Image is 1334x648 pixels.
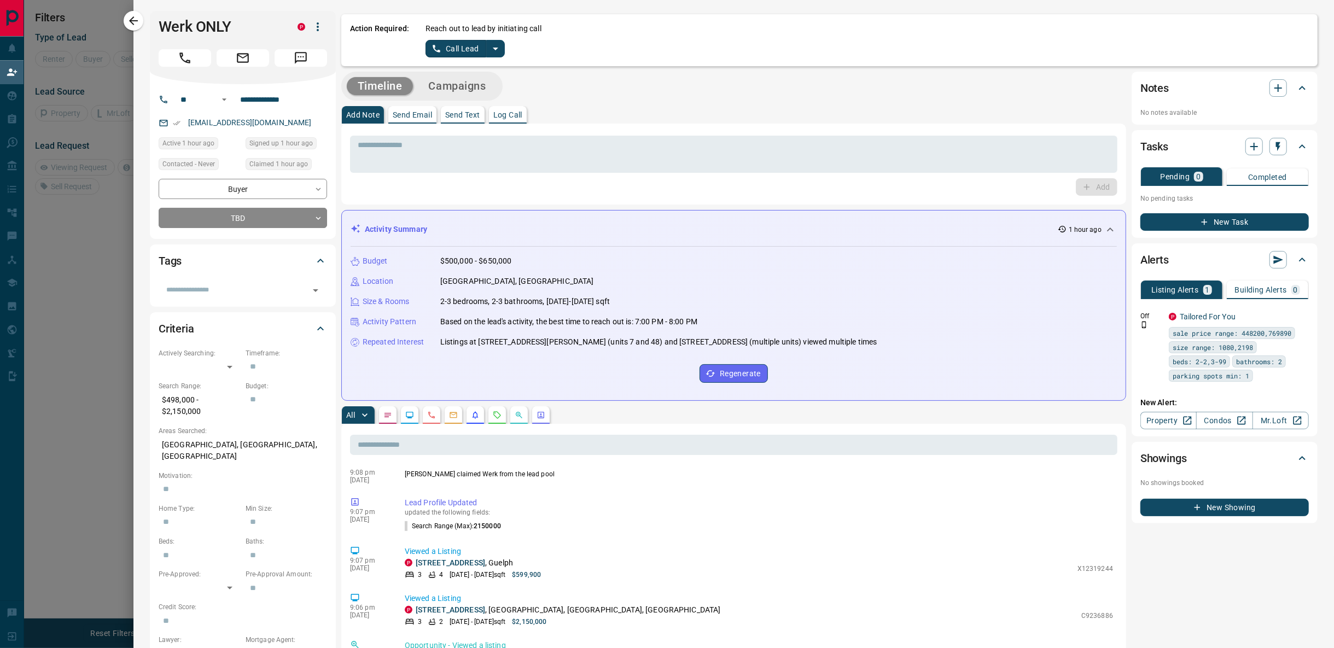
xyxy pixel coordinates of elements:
[405,509,1113,516] p: updated the following fields:
[383,411,392,419] svg: Notes
[350,516,388,523] p: [DATE]
[246,569,327,579] p: Pre-Approval Amount:
[1160,173,1190,180] p: Pending
[350,469,388,476] p: 9:08 pm
[159,471,327,481] p: Motivation:
[426,23,541,34] p: Reach out to lead by initiating call
[347,77,413,95] button: Timeline
[246,536,327,546] p: Baths:
[450,570,505,580] p: [DATE] - [DATE] sqft
[351,219,1117,240] div: Activity Summary1 hour ago
[1248,173,1287,181] p: Completed
[159,208,327,228] div: TBD
[173,119,180,127] svg: Email Verified
[363,296,410,307] p: Size & Rooms
[246,381,327,391] p: Budget:
[363,276,393,287] p: Location
[1140,213,1309,231] button: New Task
[350,611,388,619] p: [DATE]
[1169,313,1176,320] div: property.ca
[363,316,416,328] p: Activity Pattern
[471,411,480,419] svg: Listing Alerts
[1236,356,1282,367] span: bathrooms: 2
[405,606,412,614] div: property.ca
[350,23,409,57] p: Action Required:
[493,411,502,419] svg: Requests
[450,617,505,627] p: [DATE] - [DATE] sqft
[1180,312,1236,321] a: Tailored For You
[1173,328,1291,338] span: sale price range: 448200,769890
[159,320,194,337] h2: Criteria
[1140,108,1309,118] p: No notes available
[246,348,327,358] p: Timeframe:
[1294,286,1298,294] p: 0
[350,508,388,516] p: 9:07 pm
[246,504,327,513] p: Min Size:
[346,411,355,419] p: All
[393,111,432,119] p: Send Email
[249,138,313,149] span: Signed up 1 hour ago
[1196,173,1201,180] p: 0
[1235,286,1287,294] p: Building Alerts
[700,364,768,383] button: Regenerate
[249,159,308,170] span: Claimed 1 hour ago
[363,336,424,348] p: Repeated Interest
[440,255,512,267] p: $500,000 - $650,000
[159,391,240,421] p: $498,000 - $2,150,000
[159,536,240,546] p: Beds:
[246,137,327,153] div: Sun Oct 12 2025
[1077,564,1113,574] p: X12319244
[1173,356,1226,367] span: beds: 2-2,3-99
[363,255,388,267] p: Budget
[159,504,240,513] p: Home Type:
[1151,286,1199,294] p: Listing Alerts
[159,18,281,36] h1: Werk ONLY
[1140,138,1168,155] h2: Tasks
[417,77,497,95] button: Campaigns
[1173,342,1253,353] span: size range: 1080,2198
[350,564,388,572] p: [DATE]
[188,118,312,127] a: [EMAIL_ADDRESS][DOMAIN_NAME]
[1253,412,1309,429] a: Mr.Loft
[1205,286,1210,294] p: 1
[405,469,1113,479] p: [PERSON_NAME] claimed Werk from the lead pool
[1140,478,1309,488] p: No showings booked
[365,224,427,235] p: Activity Summary
[512,570,541,580] p: $599,900
[159,381,240,391] p: Search Range:
[405,521,501,531] p: Search Range (Max) :
[159,436,327,465] p: [GEOGRAPHIC_DATA], [GEOGRAPHIC_DATA], [GEOGRAPHIC_DATA]
[159,179,327,199] div: Buyer
[159,248,327,274] div: Tags
[405,593,1113,604] p: Viewed a Listing
[418,617,422,627] p: 3
[439,617,443,627] p: 2
[416,557,513,569] p: , Guelph
[405,546,1113,557] p: Viewed a Listing
[449,411,458,419] svg: Emails
[427,411,436,419] svg: Calls
[298,23,305,31] div: property.ca
[246,158,327,173] div: Sun Oct 12 2025
[346,111,380,119] p: Add Note
[162,159,215,170] span: Contacted - Never
[1140,412,1197,429] a: Property
[1173,370,1249,381] span: parking spots min: 1
[1140,75,1309,101] div: Notes
[416,558,485,567] a: [STREET_ADDRESS]
[426,40,505,57] div: split button
[445,111,480,119] p: Send Text
[405,497,1113,509] p: Lead Profile Updated
[162,138,214,149] span: Active 1 hour ago
[350,476,388,484] p: [DATE]
[1140,321,1148,329] svg: Push Notification Only
[1140,247,1309,273] div: Alerts
[217,49,269,67] span: Email
[275,49,327,67] span: Message
[1140,499,1309,516] button: New Showing
[440,276,594,287] p: [GEOGRAPHIC_DATA], [GEOGRAPHIC_DATA]
[512,617,546,627] p: $2,150,000
[1081,611,1113,621] p: C9236886
[1140,251,1169,268] h2: Alerts
[515,411,523,419] svg: Opportunities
